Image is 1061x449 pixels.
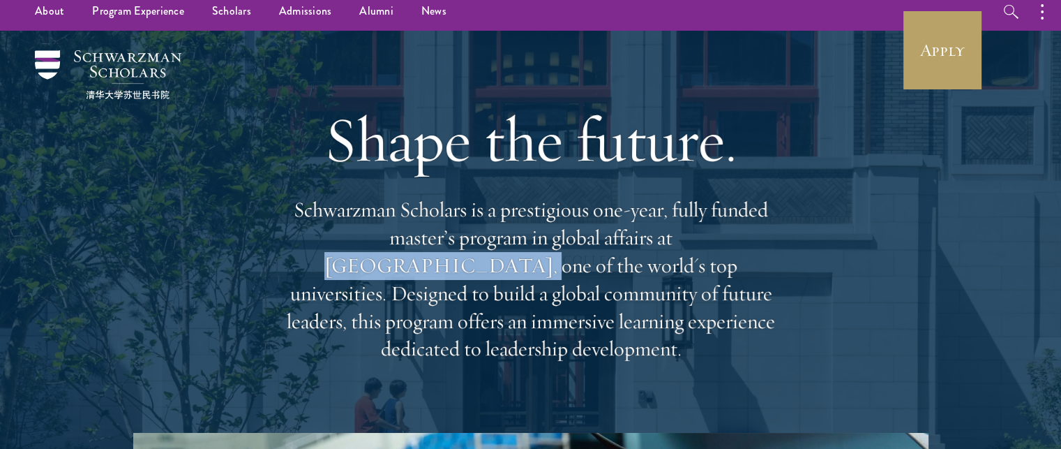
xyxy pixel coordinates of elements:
h1: Shape the future. [280,101,782,179]
a: Apply [903,11,981,89]
img: Schwarzman Scholars [35,50,181,99]
p: Schwarzman Scholars is a prestigious one-year, fully funded master’s program in global affairs at... [280,196,782,363]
